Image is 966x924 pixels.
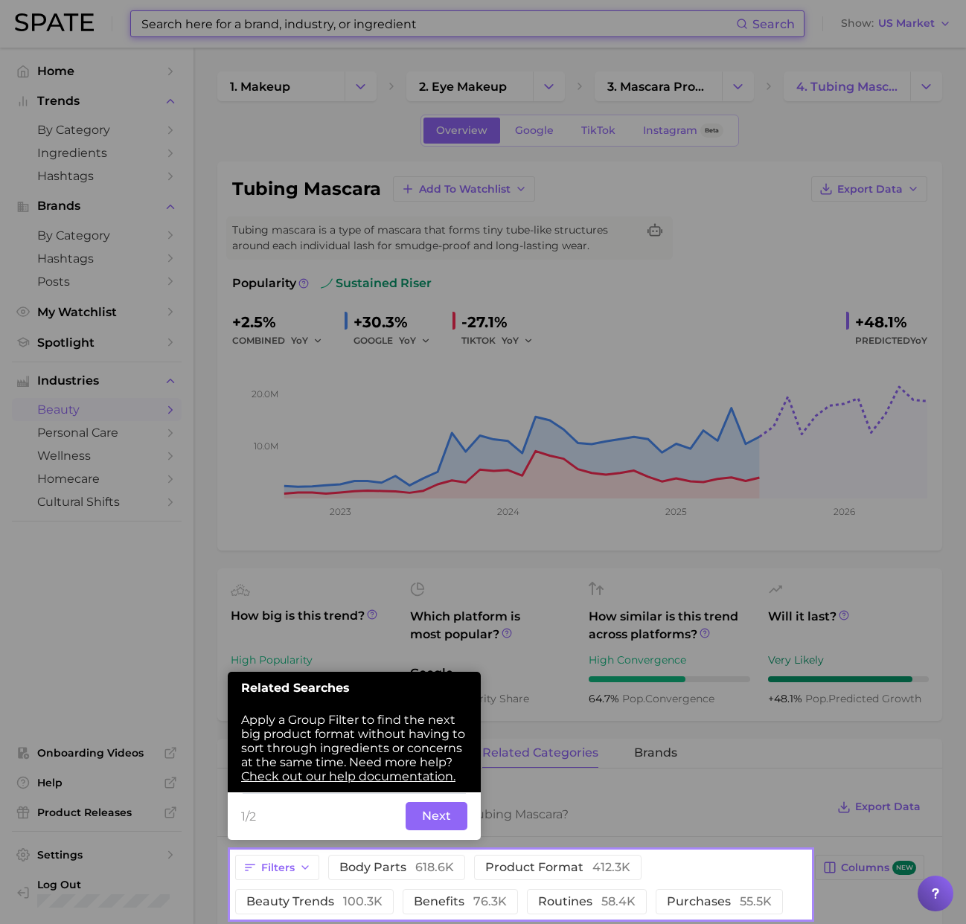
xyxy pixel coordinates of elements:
[485,862,630,873] span: product format
[235,855,319,880] button: Filters
[261,862,295,874] span: Filters
[339,862,454,873] span: body parts
[473,894,507,908] span: 76.3k
[740,894,772,908] span: 55.5k
[343,894,383,908] span: 100.3k
[601,894,636,908] span: 58.4k
[415,860,454,874] span: 618.6k
[246,896,383,908] span: beauty trends
[414,896,507,908] span: benefits
[538,896,636,908] span: routines
[667,896,772,908] span: purchases
[592,860,630,874] span: 412.3k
